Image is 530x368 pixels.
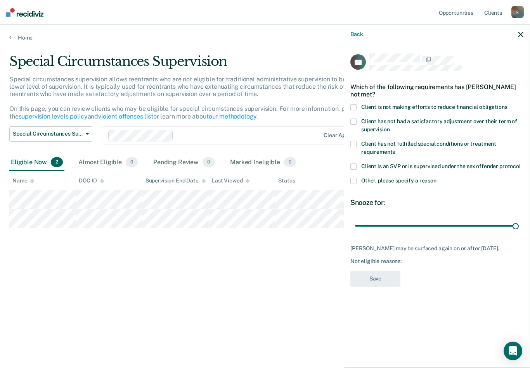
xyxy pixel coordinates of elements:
div: Name [12,177,34,184]
span: Client has not fulfilled special conditions or treatment requirements [361,141,496,155]
div: Status [278,177,295,184]
span: 0 [284,157,296,167]
div: Pending Review [152,154,216,171]
div: Snooze for: [350,198,523,207]
div: Last Viewed [212,177,249,184]
a: supervision levels policy [19,113,88,120]
div: Almost Eligible [77,154,139,171]
img: Recidiviz [6,8,43,17]
div: Which of the following requirements has [PERSON_NAME] not met? [350,77,523,104]
div: Marked Ineligible [229,154,298,171]
span: Client is not making efforts to reduce financial obligations [361,104,507,110]
div: Supervision End Date [145,177,206,184]
span: Client is an SVP or is supervised under the sex offender protocol [361,163,521,169]
span: Other, please specify a reason [361,177,436,184]
div: Clear agents [324,132,357,139]
a: our methodology [209,113,257,120]
span: 0 [203,157,215,167]
span: Special Circumstances Supervision [13,131,83,137]
div: Not eligible reasons: [350,258,523,265]
a: Home [9,34,521,41]
button: Save [350,271,400,287]
div: Open Intercom Messenger [504,342,522,360]
div: Special Circumstances Supervision [9,53,407,76]
button: Back [350,31,363,38]
div: k [511,6,524,18]
p: Special circumstances supervision allows reentrants who are not eligible for traditional administ... [9,76,390,120]
span: 2 [51,157,63,167]
div: [PERSON_NAME] may be surfaced again on or after [DATE]. [350,245,523,252]
span: 0 [126,157,138,167]
div: Eligible Now [9,154,64,171]
span: Client has not had a satisfactory adjustment over their term of supervision [361,118,517,132]
a: violent offenses list [98,113,153,120]
div: DOC ID [79,177,104,184]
